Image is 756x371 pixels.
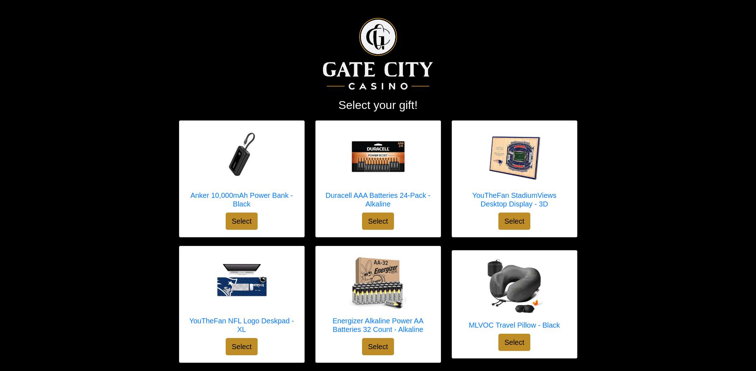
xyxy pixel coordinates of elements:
[469,258,560,334] a: MLVOC Travel Pillow - Black MLVOC Travel Pillow - Black
[485,258,543,315] img: MLVOC Travel Pillow - Black
[226,213,258,230] button: Select
[187,253,297,338] a: YouTheFan NFL Logo Deskpad - XL YouTheFan NFL Logo Deskpad - XL
[486,128,543,185] img: YouTheFan StadiumViews Desktop Display - 3D
[469,321,560,329] h5: MLVOC Travel Pillow - Black
[362,338,394,355] button: Select
[349,128,407,185] img: Duracell AAA Batteries 24-Pack - Alkaline
[323,18,433,90] img: Logo
[213,128,271,185] img: Anker 10,000mAh Power Bank - Black
[323,128,433,213] a: Duracell AAA Batteries 24-Pack - Alkaline Duracell AAA Batteries 24-Pack - Alkaline
[323,253,433,338] a: Energizer Alkaline Power AA Batteries 32 Count - Alkaline Energizer Alkaline Power AA Batteries 3...
[179,98,577,112] h2: Select your gift!
[213,253,271,311] img: YouTheFan NFL Logo Deskpad - XL
[498,334,531,351] button: Select
[349,253,407,311] img: Energizer Alkaline Power AA Batteries 32 Count - Alkaline
[459,191,570,208] h5: YouTheFan StadiumViews Desktop Display - 3D
[459,128,570,213] a: YouTheFan StadiumViews Desktop Display - 3D YouTheFan StadiumViews Desktop Display - 3D
[187,317,297,334] h5: YouTheFan NFL Logo Deskpad - XL
[226,338,258,355] button: Select
[187,191,297,208] h5: Anker 10,000mAh Power Bank - Black
[187,128,297,213] a: Anker 10,000mAh Power Bank - Black Anker 10,000mAh Power Bank - Black
[498,213,531,230] button: Select
[323,317,433,334] h5: Energizer Alkaline Power AA Batteries 32 Count - Alkaline
[362,213,394,230] button: Select
[323,191,433,208] h5: Duracell AAA Batteries 24-Pack - Alkaline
